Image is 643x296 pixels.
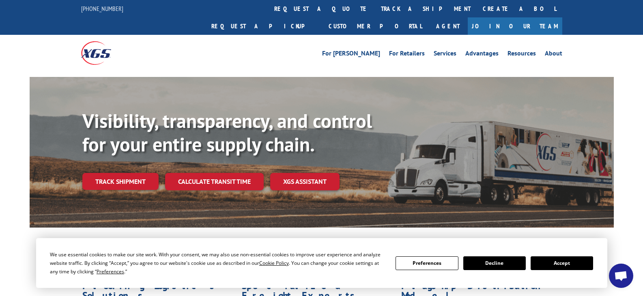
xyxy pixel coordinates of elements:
[165,173,264,190] a: Calculate transit time
[396,256,458,270] button: Preferences
[322,50,380,59] a: For [PERSON_NAME]
[468,17,562,35] a: Join Our Team
[508,50,536,59] a: Resources
[609,264,633,288] a: Open chat
[428,17,468,35] a: Agent
[270,173,340,190] a: XGS ASSISTANT
[205,17,323,35] a: Request a pickup
[545,50,562,59] a: About
[82,108,372,157] b: Visibility, transparency, and control for your entire supply chain.
[82,173,159,190] a: Track shipment
[531,256,593,270] button: Accept
[97,268,124,275] span: Preferences
[389,50,425,59] a: For Retailers
[434,50,456,59] a: Services
[463,256,526,270] button: Decline
[323,17,428,35] a: Customer Portal
[81,4,123,13] a: [PHONE_NUMBER]
[465,50,499,59] a: Advantages
[259,260,289,266] span: Cookie Policy
[36,238,607,288] div: Cookie Consent Prompt
[50,250,386,276] div: We use essential cookies to make our site work. With your consent, we may also use non-essential ...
